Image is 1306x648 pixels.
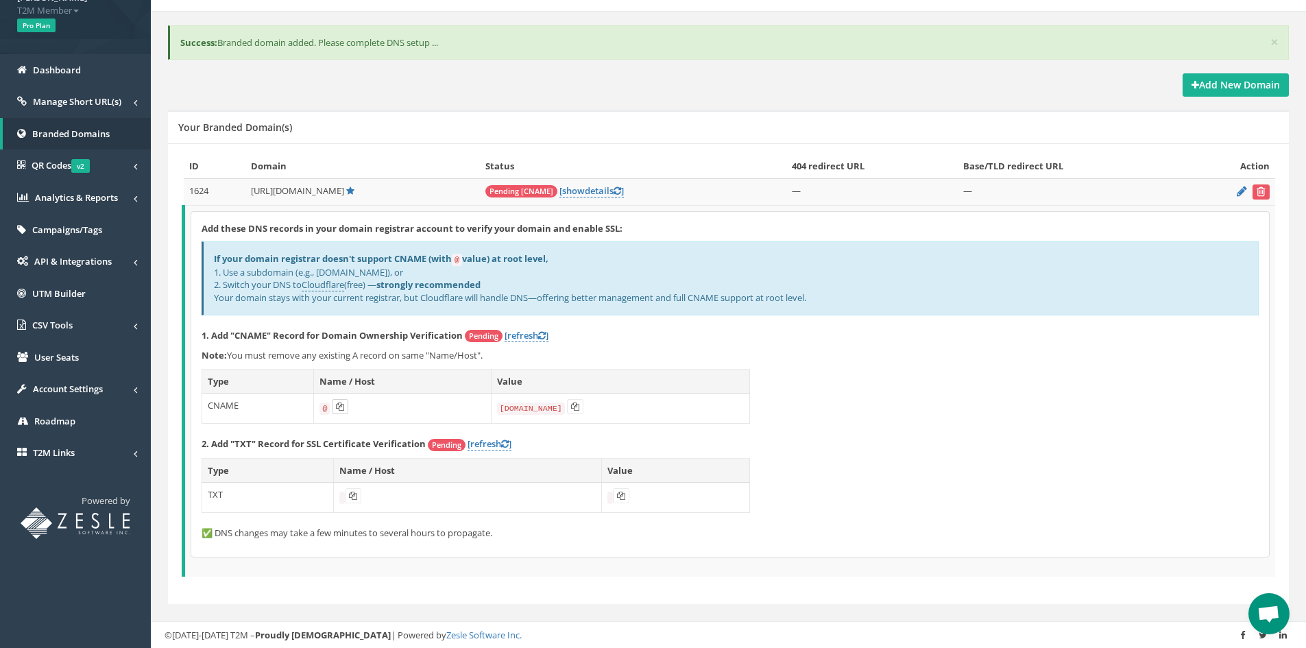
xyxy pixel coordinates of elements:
[32,287,86,300] span: UTM Builder
[480,154,786,178] th: Status
[202,369,314,394] th: Type
[958,154,1185,178] th: Base/TLD redirect URL
[485,185,557,197] span: Pending [CNAME]
[202,437,426,450] strong: 2. Add "TXT" Record for SSL Certificate Verification
[562,184,585,197] span: show
[32,319,73,331] span: CSV Tools
[202,394,314,424] td: CNAME
[314,369,491,394] th: Name / Host
[428,439,465,451] span: Pending
[491,369,749,394] th: Value
[32,128,110,140] span: Branded Domains
[202,349,1259,362] p: You must remove any existing A record on same "Name/Host".
[178,122,292,132] h5: Your Branded Domain(s)
[202,349,227,361] b: Note:
[202,458,334,483] th: Type
[958,178,1185,205] td: —
[786,154,958,178] th: 404 redirect URL
[1270,35,1279,49] button: ×
[34,351,79,363] span: User Seats
[446,629,522,641] a: Zesle Software Inc.
[559,184,624,197] a: [showdetails]
[168,25,1289,60] div: Branded domain added. Please complete DNS setup ...
[202,483,334,513] td: TXT
[333,458,602,483] th: Name / Host
[452,254,462,266] code: @
[202,527,1259,540] p: ✅ DNS changes may take a few minutes to several hours to propagate.
[165,629,1292,642] div: ©[DATE]-[DATE] T2M – | Powered by
[34,415,75,427] span: Roadmap
[602,458,750,483] th: Value
[214,252,548,265] b: If your domain registrar doesn't support CNAME (with value) at root level,
[346,184,354,197] a: Default
[33,383,103,395] span: Account Settings
[184,178,245,205] td: 1624
[202,241,1259,315] div: 1. Use a subdomain (e.g., [DOMAIN_NAME]), or 2. Switch your DNS to (free) — Your domain stays wit...
[319,403,330,415] code: @
[21,507,130,539] img: T2M URL Shortener powered by Zesle Software Inc.
[33,64,81,76] span: Dashboard
[1248,593,1290,634] div: Open chat
[497,403,565,415] code: [DOMAIN_NAME]
[33,446,75,459] span: T2M Links
[184,154,245,178] th: ID
[82,494,130,507] span: Powered by
[1183,73,1289,97] a: Add New Domain
[245,154,480,178] th: Domain
[202,329,463,341] strong: 1. Add "CNAME" Record for Domain Ownership Verification
[255,629,391,641] strong: Proudly [DEMOGRAPHIC_DATA]
[376,278,481,291] b: strongly recommended
[71,159,90,173] span: v2
[35,191,118,204] span: Analytics & Reports
[180,36,217,49] b: Success:
[302,278,344,291] a: Cloudflare
[17,19,56,32] span: Pro Plan
[17,4,134,17] span: T2M Member
[1192,78,1280,91] strong: Add New Domain
[468,437,511,451] a: [refresh]
[33,95,121,108] span: Manage Short URL(s)
[1185,154,1275,178] th: Action
[251,184,344,197] span: [URL][DOMAIN_NAME]
[505,329,548,342] a: [refresh]
[32,159,90,171] span: QR Codes
[465,330,503,342] span: Pending
[34,255,112,267] span: API & Integrations
[32,224,102,236] span: Campaigns/Tags
[202,222,622,235] strong: Add these DNS records in your domain registrar account to verify your domain and enable SSL:
[786,178,958,205] td: —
